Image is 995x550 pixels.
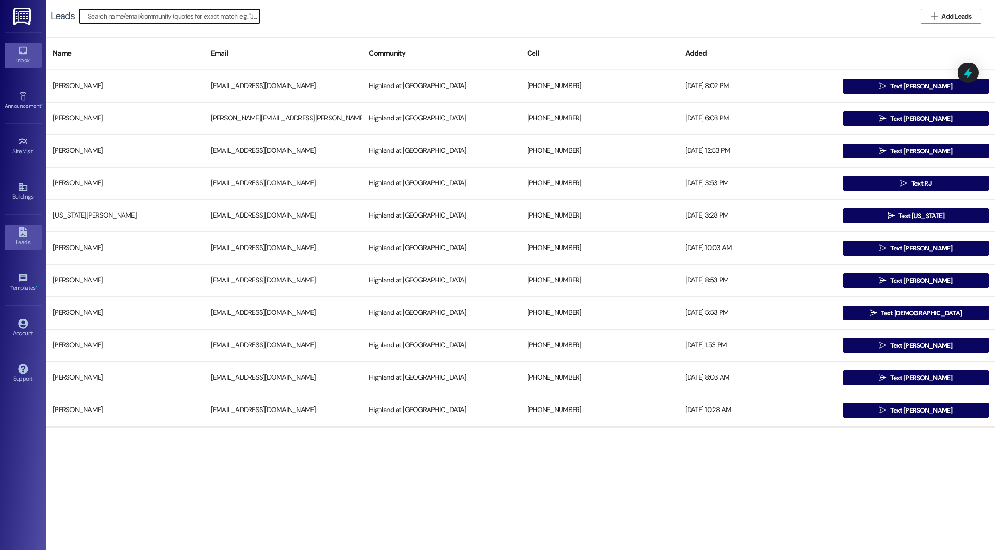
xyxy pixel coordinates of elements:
[890,114,952,124] span: Text [PERSON_NAME]
[5,270,42,295] a: Templates •
[205,109,363,128] div: [PERSON_NAME][EMAIL_ADDRESS][PERSON_NAME][DOMAIN_NAME]
[890,81,952,91] span: Text [PERSON_NAME]
[521,109,679,128] div: [PHONE_NUMBER]
[205,77,363,95] div: [EMAIL_ADDRESS][DOMAIN_NAME]
[205,174,363,193] div: [EMAIL_ADDRESS][DOMAIN_NAME]
[5,361,42,386] a: Support
[879,244,886,252] i: 
[921,9,981,24] button: Add Leads
[521,174,679,193] div: [PHONE_NUMBER]
[46,42,205,65] div: Name
[205,304,363,322] div: [EMAIL_ADDRESS][DOMAIN_NAME]
[931,12,938,20] i: 
[362,42,521,65] div: Community
[362,206,521,225] div: Highland at [GEOGRAPHIC_DATA]
[205,206,363,225] div: [EMAIL_ADDRESS][DOMAIN_NAME]
[205,401,363,419] div: [EMAIL_ADDRESS][DOMAIN_NAME]
[521,271,679,290] div: [PHONE_NUMBER]
[362,142,521,160] div: Highland at [GEOGRAPHIC_DATA]
[205,239,363,257] div: [EMAIL_ADDRESS][DOMAIN_NAME]
[88,10,259,23] input: Search name/email/community (quotes for exact match e.g. "John Smith")
[205,336,363,355] div: [EMAIL_ADDRESS][DOMAIN_NAME]
[679,206,837,225] div: [DATE] 3:28 PM
[843,273,989,288] button: Text [PERSON_NAME]
[521,42,679,65] div: Cell
[890,406,952,415] span: Text [PERSON_NAME]
[679,239,837,257] div: [DATE] 10:03 AM
[679,77,837,95] div: [DATE] 8:02 PM
[843,208,989,223] button: Text [US_STATE]
[46,369,205,387] div: [PERSON_NAME]
[679,401,837,419] div: [DATE] 10:28 AM
[46,142,205,160] div: [PERSON_NAME]
[205,271,363,290] div: [EMAIL_ADDRESS][DOMAIN_NAME]
[879,82,886,90] i: 
[843,79,989,94] button: Text [PERSON_NAME]
[205,369,363,387] div: [EMAIL_ADDRESS][DOMAIN_NAME]
[879,374,886,381] i: 
[890,244,952,253] span: Text [PERSON_NAME]
[843,144,989,158] button: Text [PERSON_NAME]
[679,174,837,193] div: [DATE] 3:53 PM
[679,369,837,387] div: [DATE] 8:03 AM
[843,241,989,256] button: Text [PERSON_NAME]
[46,77,205,95] div: [PERSON_NAME]
[36,283,37,290] span: •
[46,336,205,355] div: [PERSON_NAME]
[941,12,971,21] span: Add Leads
[46,401,205,419] div: [PERSON_NAME]
[362,174,521,193] div: Highland at [GEOGRAPHIC_DATA]
[5,225,42,250] a: Leads
[362,271,521,290] div: Highland at [GEOGRAPHIC_DATA]
[205,142,363,160] div: [EMAIL_ADDRESS][DOMAIN_NAME]
[33,147,35,153] span: •
[888,212,895,219] i: 
[5,134,42,159] a: Site Visit •
[521,206,679,225] div: [PHONE_NUMBER]
[843,176,989,191] button: Text RJ
[362,77,521,95] div: Highland at [GEOGRAPHIC_DATA]
[13,8,32,25] img: ResiDesk Logo
[679,42,837,65] div: Added
[46,271,205,290] div: [PERSON_NAME]
[679,142,837,160] div: [DATE] 12:53 PM
[911,179,932,188] span: Text RJ
[46,174,205,193] div: [PERSON_NAME]
[679,109,837,128] div: [DATE] 6:03 PM
[362,336,521,355] div: Highland at [GEOGRAPHIC_DATA]
[41,101,43,108] span: •
[362,304,521,322] div: Highland at [GEOGRAPHIC_DATA]
[521,401,679,419] div: [PHONE_NUMBER]
[5,316,42,341] a: Account
[843,111,989,126] button: Text [PERSON_NAME]
[521,77,679,95] div: [PHONE_NUMBER]
[362,369,521,387] div: Highland at [GEOGRAPHIC_DATA]
[881,308,962,318] span: Text [DEMOGRAPHIC_DATA]
[879,147,886,155] i: 
[362,401,521,419] div: Highland at [GEOGRAPHIC_DATA]
[879,115,886,122] i: 
[205,42,363,65] div: Email
[890,276,952,286] span: Text [PERSON_NAME]
[843,370,989,385] button: Text [PERSON_NAME]
[843,306,989,320] button: Text [DEMOGRAPHIC_DATA]
[879,342,886,349] i: 
[362,239,521,257] div: Highland at [GEOGRAPHIC_DATA]
[843,403,989,418] button: Text [PERSON_NAME]
[870,309,877,317] i: 
[46,304,205,322] div: [PERSON_NAME]
[5,179,42,204] a: Buildings
[679,271,837,290] div: [DATE] 8:53 PM
[521,142,679,160] div: [PHONE_NUMBER]
[879,406,886,414] i: 
[521,336,679,355] div: [PHONE_NUMBER]
[679,336,837,355] div: [DATE] 1:53 PM
[521,239,679,257] div: [PHONE_NUMBER]
[679,304,837,322] div: [DATE] 5:53 PM
[890,146,952,156] span: Text [PERSON_NAME]
[900,180,907,187] i: 
[843,338,989,353] button: Text [PERSON_NAME]
[890,341,952,350] span: Text [PERSON_NAME]
[879,277,886,284] i: 
[521,304,679,322] div: [PHONE_NUMBER]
